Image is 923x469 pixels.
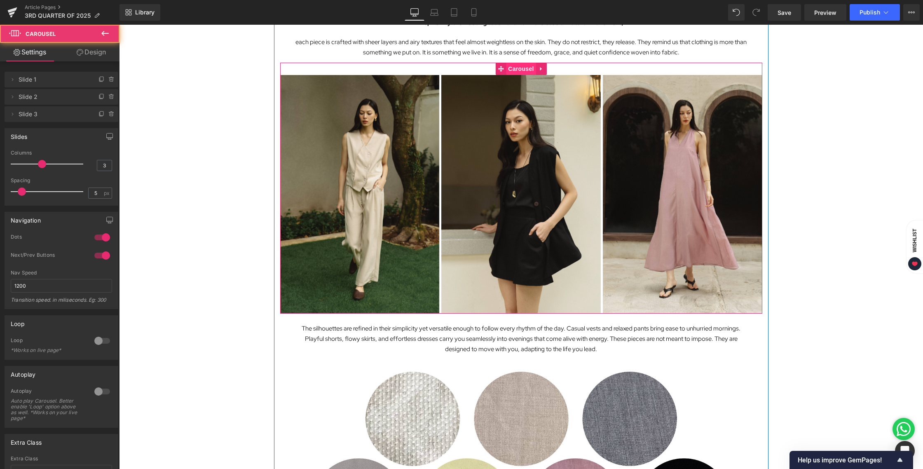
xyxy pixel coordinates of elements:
[804,4,846,21] a: Preview
[19,72,88,87] span: Slide 1
[11,212,41,224] div: Navigation
[405,4,424,21] a: Desktop
[444,4,464,21] a: Tablet
[895,441,915,461] div: Open Intercom Messenger
[11,337,86,346] div: Loop
[798,456,895,464] span: Help us improve GemPages!
[903,4,920,21] button: More
[61,43,121,61] a: Design
[173,12,631,33] p: each piece is crafted with sheer layers and airy textures that feel almost weightless on the skin...
[778,8,791,17] span: Save
[135,9,155,16] span: Library
[25,4,119,11] a: Article Pages
[26,30,56,37] span: Carousel
[11,270,112,276] div: Nav Speed
[11,347,85,353] div: *Works on live page*
[104,190,111,196] span: px
[19,106,88,122] span: Slide 3
[11,434,42,446] div: Extra Class
[860,9,880,16] span: Publish
[11,456,112,462] div: Extra Class
[173,299,631,329] p: The silhouettes are refined in their simplicity yet versatile enough to follow every rhythm of th...
[11,316,25,327] div: Loop
[814,8,836,17] span: Preview
[11,234,86,242] div: Dots
[11,398,85,421] div: Auto play Carousel. Better enable 'Loop' option above as well. *Works on your live page*
[417,38,428,50] a: Expand / Collapse
[11,388,86,396] div: Autoplay
[798,455,905,465] button: Show survey - Help us improve GemPages!
[748,4,764,21] button: Redo
[850,4,900,21] button: Publish
[25,12,91,19] span: 3RD QUARTER OF 2025
[11,252,86,260] div: Next/Prev Buttons
[464,4,484,21] a: Mobile
[424,4,444,21] a: Laptop
[11,366,35,378] div: Autoplay
[11,178,112,183] div: Spacing
[387,38,417,50] span: Carousel
[11,297,112,309] div: Transition speed. in miliseconds. Eg: 300
[11,129,27,140] div: Slides
[119,4,160,21] a: New Library
[11,150,112,156] div: Columns
[728,4,745,21] button: Undo
[19,89,88,105] span: Slide 2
